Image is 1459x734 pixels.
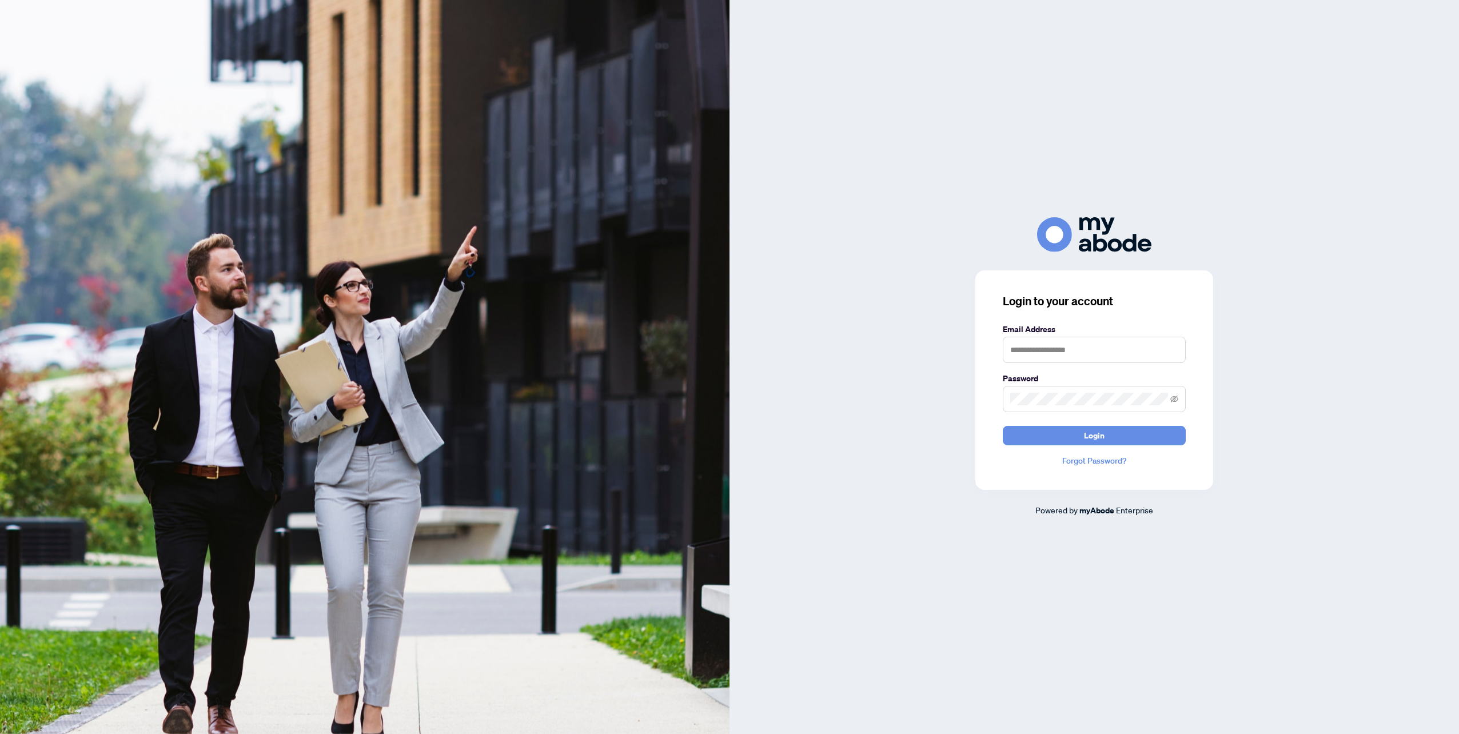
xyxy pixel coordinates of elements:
[1116,505,1153,515] span: Enterprise
[1079,504,1114,517] a: myAbode
[1170,395,1178,403] span: eye-invisible
[1003,323,1186,336] label: Email Address
[1003,426,1186,445] button: Login
[1003,454,1186,467] a: Forgot Password?
[1003,293,1186,309] h3: Login to your account
[1035,505,1078,515] span: Powered by
[1003,372,1186,385] label: Password
[1084,426,1105,445] span: Login
[1037,217,1151,252] img: ma-logo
